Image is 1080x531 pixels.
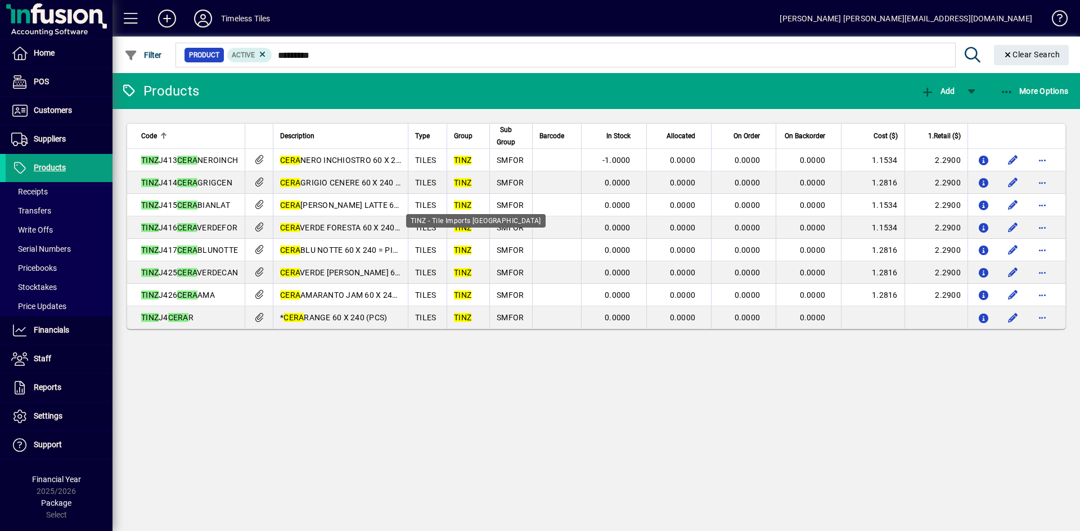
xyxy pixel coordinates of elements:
em: TINZ [141,223,159,232]
span: Transfers [11,206,51,215]
em: CERA [177,156,197,165]
span: SMFOR [497,313,524,322]
div: Products [121,82,199,100]
em: TINZ [141,313,159,322]
span: -1.0000 [602,156,631,165]
em: TINZ [454,246,471,255]
button: Filter [121,45,165,65]
a: Write Offs [6,220,112,239]
span: 0.0000 [800,178,826,187]
a: Knowledge Base [1043,2,1066,39]
span: J414 GRIGCEN [141,178,232,187]
span: 0.0000 [670,313,696,322]
span: GRIGIO CENERE 60 X 240 = PIECES [280,178,429,187]
td: 2.2900 [904,261,967,284]
span: On Backorder [785,130,825,142]
button: Edit [1004,264,1022,282]
a: Price Updates [6,297,112,316]
button: Profile [185,8,221,29]
span: SMFOR [497,201,524,210]
div: In Stock [588,130,641,142]
em: CERA [177,291,197,299]
td: 1.1534 [841,149,904,171]
a: Support [6,431,112,459]
td: 1.1534 [841,216,904,239]
span: 0.0000 [800,268,826,277]
span: Pricebooks [11,264,57,273]
span: SMFOR [497,268,524,277]
button: More options [1033,286,1051,304]
a: Customers [6,97,112,125]
td: 2.2900 [904,216,967,239]
span: J416 VERDEFOR [141,223,237,232]
a: Stocktakes [6,278,112,297]
em: TINZ [141,201,159,210]
em: CERA [177,246,197,255]
em: CERA [280,291,300,299]
span: AMARANTO JAM 60 X 240 = PIECES [280,291,432,299]
em: CERA [177,223,197,232]
span: More Options [1000,87,1069,96]
span: Write Offs [11,225,53,234]
span: 0.0000 [670,223,696,232]
div: TINZ - Tile Imports [GEOGRAPHIC_DATA] [406,214,546,228]
button: Edit [1004,196,1022,214]
em: CERA [280,156,300,165]
span: Description [280,130,314,142]
em: TINZ [141,178,159,187]
span: Group [454,130,472,142]
button: More options [1033,241,1051,259]
em: TINZ [141,156,159,165]
span: TILES [415,268,436,277]
span: Reports [34,383,61,392]
em: CERA [168,313,188,322]
span: In Stock [606,130,631,142]
span: Financials [34,325,69,334]
em: TINZ [454,313,471,322]
span: TILES [415,156,436,165]
span: 0.0000 [670,178,696,187]
em: CERA [280,201,300,210]
span: 0.0000 [605,268,631,277]
a: Reports [6,374,112,402]
em: CERA [280,223,300,232]
button: Add [149,8,185,29]
td: 1.2816 [841,284,904,306]
div: On Backorder [783,130,835,142]
span: On Order [733,130,760,142]
span: Customers [34,106,72,115]
em: TINZ [141,246,159,255]
span: Package [41,498,71,507]
span: Suppliers [34,134,66,143]
span: 0.0000 [800,201,826,210]
span: 0.0000 [735,156,760,165]
span: TILES [415,291,436,299]
span: 0.0000 [605,291,631,299]
span: 0.0000 [735,246,760,255]
span: 0.0000 [605,178,631,187]
span: BLU NOTTE 60 X 240 = PIECES [280,246,412,255]
span: Home [34,48,55,57]
span: 0.0000 [670,268,696,277]
div: [PERSON_NAME] [PERSON_NAME][EMAIL_ADDRESS][DOMAIN_NAME] [780,10,1032,28]
span: 0.0000 [800,246,826,255]
em: CERA [280,178,300,187]
span: 0.0000 [800,156,826,165]
span: Filter [124,51,162,60]
span: Barcode [539,130,564,142]
a: Suppliers [6,125,112,153]
em: CERA [177,201,197,210]
div: Timeless Tiles [221,10,270,28]
span: 0.0000 [605,313,631,322]
em: CERA [280,268,300,277]
span: TILES [415,178,436,187]
span: 0.0000 [670,156,696,165]
span: Add [921,87,955,96]
span: Receipts [11,187,48,196]
span: Financial Year [32,475,81,484]
em: TINZ [454,268,471,277]
span: TILES [415,223,436,232]
span: J417 BLUNOTTE [141,246,238,255]
span: TILES [415,313,436,322]
td: 2.2900 [904,284,967,306]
